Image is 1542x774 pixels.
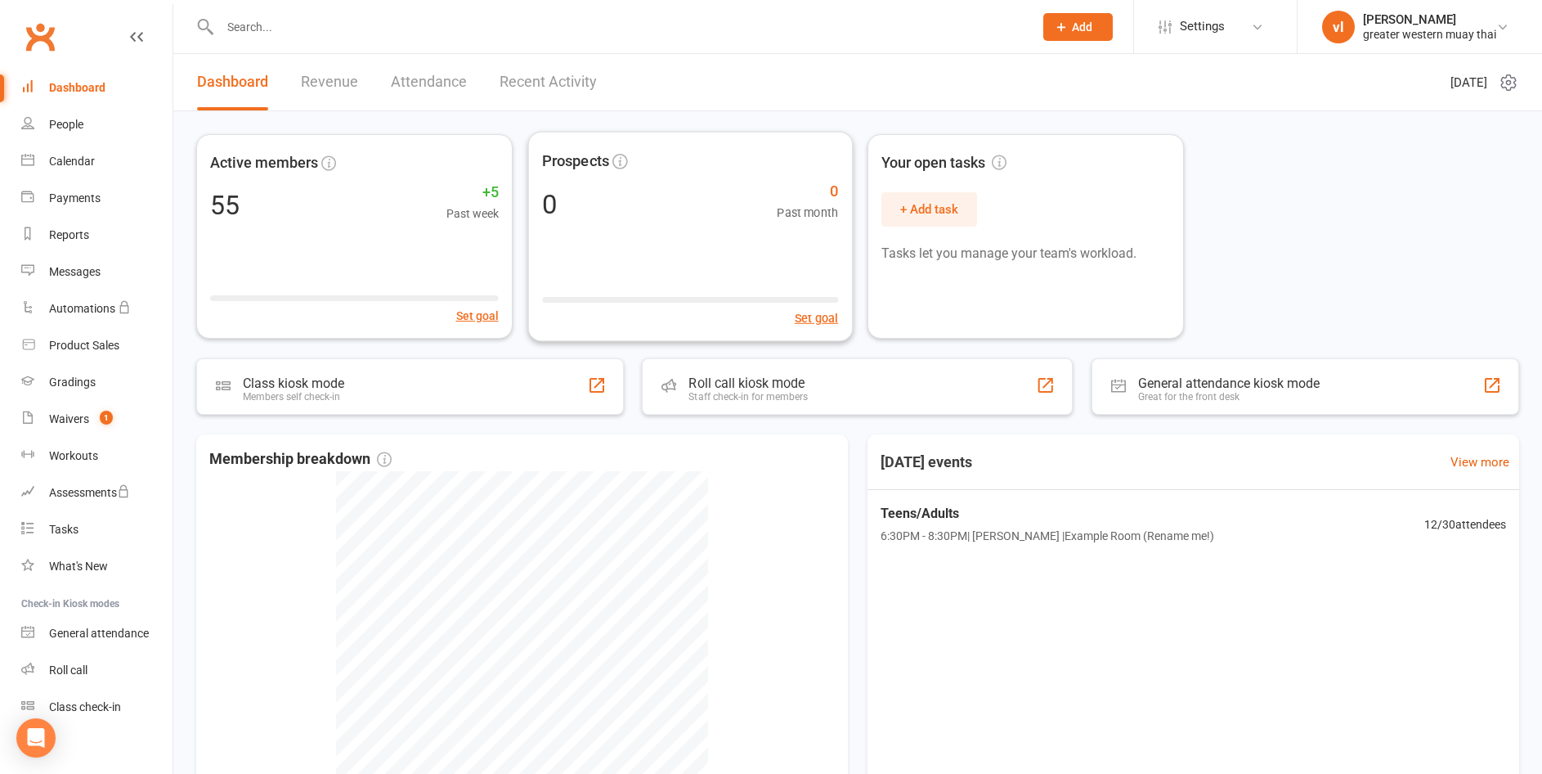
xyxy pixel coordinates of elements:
a: Class kiosk mode [21,689,173,726]
div: [PERSON_NAME] [1363,12,1496,27]
span: Prospects [542,149,609,173]
div: Members self check-in [243,391,344,403]
span: [DATE] [1450,73,1487,92]
div: 0 [542,191,557,218]
p: Tasks let you manage your team's workload. [881,243,1170,264]
div: Payments [49,191,101,205]
div: Tasks [49,523,78,536]
span: Teens/Adults [881,503,1214,524]
a: Messages [21,254,173,290]
div: General attendance kiosk mode [1138,376,1320,391]
div: Assessments [49,486,130,499]
input: Search... [215,16,1022,38]
div: Great for the front desk [1138,391,1320,403]
a: Reports [21,217,173,254]
div: Class kiosk mode [243,376,344,391]
span: Past month [777,204,838,223]
a: Dashboard [21,70,173,106]
div: vl [1322,11,1355,43]
button: + Add task [881,192,977,227]
a: Waivers 1 [21,401,173,438]
span: Settings [1180,8,1225,45]
a: Calendar [21,143,173,180]
span: Your open tasks [881,151,1006,175]
div: Calendar [49,155,95,168]
div: Workouts [49,449,98,462]
div: Product Sales [49,339,119,352]
a: Roll call [21,652,173,689]
span: Active members [210,151,318,175]
span: Membership breakdown [209,448,392,471]
span: 12 / 30 attendees [1424,515,1506,533]
span: Past week [446,205,499,223]
a: Revenue [301,54,358,110]
a: Assessments [21,475,173,511]
div: Waivers [49,412,89,425]
div: People [49,118,83,131]
button: Set goal [794,308,837,327]
a: Payments [21,180,173,217]
a: Dashboard [197,54,268,110]
a: Product Sales [21,327,173,364]
span: 6:30PM - 8:30PM | [PERSON_NAME] | Example Room (Rename me!) [881,527,1214,545]
div: 55 [210,192,240,218]
a: Tasks [21,511,173,548]
div: Staff check-in for members [689,391,809,403]
span: 0 [777,179,838,204]
a: Clubworx [20,16,61,57]
div: Roll call [49,664,87,677]
a: Automations [21,290,173,327]
a: What's New [21,548,173,585]
div: Roll call kiosk mode [689,376,809,391]
div: Class check-in [49,700,121,713]
span: 1 [100,411,113,425]
a: View more [1450,452,1509,472]
div: What's New [49,560,108,573]
a: Recent Activity [500,54,597,110]
a: General attendance kiosk mode [21,615,173,652]
button: Set goal [456,307,499,325]
div: Messages [49,265,101,278]
span: +5 [446,181,499,205]
div: Gradings [49,376,96,389]
h3: [DATE] events [867,448,985,477]
span: Add [1072,20,1092,34]
div: greater western muay thai [1363,27,1496,42]
div: Open Intercom Messenger [16,718,56,758]
div: Reports [49,228,89,241]
a: Attendance [391,54,467,110]
button: Add [1043,13,1113,41]
a: Workouts [21,438,173,475]
a: People [21,106,173,143]
div: Dashboard [49,81,105,94]
a: Gradings [21,364,173,401]
div: Automations [49,302,115,315]
div: General attendance [49,627,149,640]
